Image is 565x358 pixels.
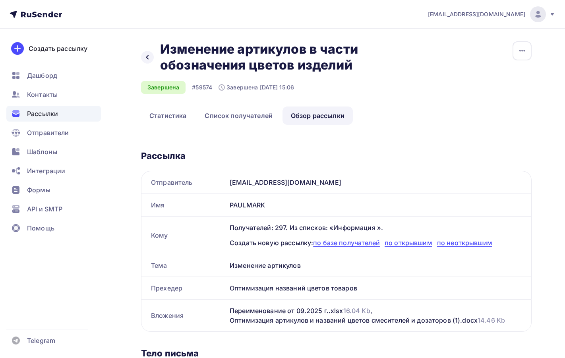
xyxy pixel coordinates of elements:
[226,194,531,216] div: PAULMARK
[196,106,281,125] a: Список получателей
[226,277,531,299] div: Оптимизация названий цветов товаров
[27,336,55,345] span: Telegram
[141,194,226,216] div: Имя
[6,125,101,141] a: Отправители
[29,44,87,53] div: Создать рассылку
[141,106,195,125] a: Статистика
[141,171,226,194] div: Отправитель
[6,144,101,160] a: Шаблоны
[6,87,101,103] a: Контакты
[230,238,522,248] div: Создать новую рассылку:
[27,185,50,195] span: Формы
[141,217,226,254] div: Кому
[192,83,212,91] div: #59574
[343,307,370,315] span: 16.04 Kb
[226,171,531,194] div: [EMAIL_ADDRESS][DOMAIN_NAME]
[141,277,226,299] div: Прехедер
[428,10,525,18] span: [EMAIL_ADDRESS][DOMAIN_NAME]
[230,315,505,325] div: Оптимизация артикулов и названий цветов смесителей и дозаторов (1).docx
[141,300,226,331] div: Вложения
[230,306,372,315] div: Переименование от 09.2025 г..xlsx ,
[141,81,186,94] div: Завершена
[27,147,57,157] span: Шаблоны
[226,254,531,277] div: Изменение артикулов
[230,223,522,232] div: Получателей: 297. Из списков: «Информация ».
[478,316,505,324] span: 14.46 Kb
[27,109,58,118] span: Рассылки
[6,68,101,83] a: Дашборд
[27,223,54,233] span: Помощь
[27,204,62,214] span: API и SMTP
[160,41,400,73] h2: Изменение артикулов в части обозначения цветов изделий
[6,106,101,122] a: Рассылки
[6,182,101,198] a: Формы
[27,90,58,99] span: Контакты
[437,239,492,247] span: по неоткрывшим
[313,239,380,247] span: по базе получателей
[385,239,432,247] span: по открывшим
[141,254,226,277] div: Тема
[428,6,555,22] a: [EMAIL_ADDRESS][DOMAIN_NAME]
[282,106,353,125] a: Обзор рассылки
[141,150,532,161] div: Рассылка
[27,128,69,137] span: Отправители
[27,71,57,80] span: Дашборд
[219,83,294,91] div: Завершена [DATE] 15:06
[27,166,65,176] span: Интеграции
